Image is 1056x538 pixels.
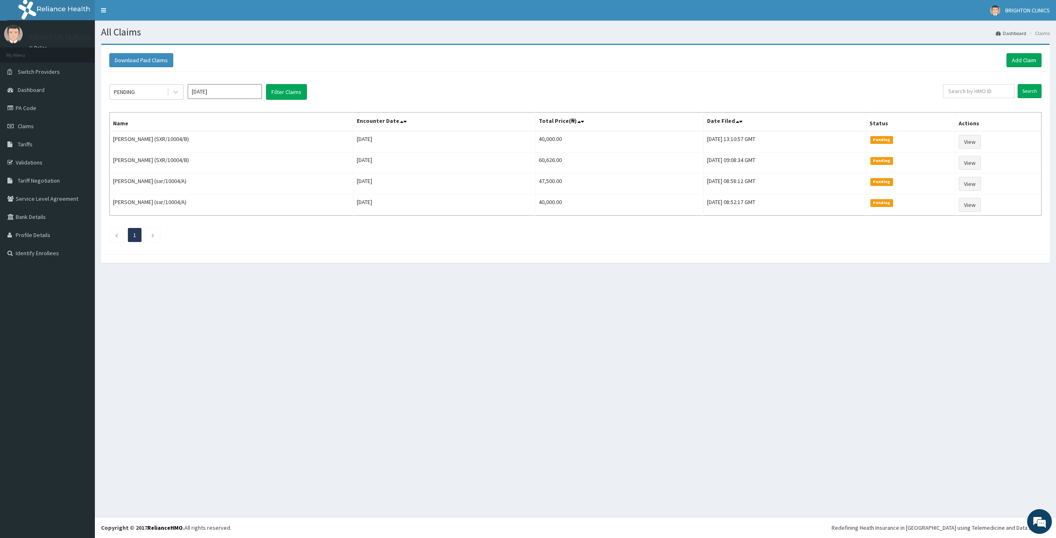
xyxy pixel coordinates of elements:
p: BRIGHTON CLINICS [29,33,90,41]
a: View [959,135,981,149]
footer: All rights reserved. [95,517,1056,538]
a: RelianceHMO [147,524,183,531]
td: 40,000.00 [535,195,704,216]
td: 47,500.00 [535,174,704,195]
strong: Copyright © 2017 . [101,524,184,531]
input: Search by HMO ID [943,84,1015,98]
td: [DATE] [353,195,535,216]
a: Next page [151,231,155,239]
input: Select Month and Year [188,84,262,99]
th: Name [110,113,354,132]
input: Search [1018,84,1042,98]
span: BRIGHTON CLINICS [1005,7,1050,14]
span: Switch Providers [18,68,60,75]
td: [DATE] [353,174,535,195]
span: Tariffs [18,141,33,148]
a: View [959,177,981,191]
td: [PERSON_NAME] (SXR/10004/B) [110,153,354,174]
td: 40,000.00 [535,131,704,153]
span: Pending [870,178,893,186]
td: [DATE] 13:10:57 GMT [704,131,866,153]
span: Pending [870,199,893,207]
td: [DATE] [353,131,535,153]
th: Date Filed [704,113,866,132]
img: User Image [4,25,23,43]
th: Encounter Date [353,113,535,132]
li: Claims [1027,30,1050,37]
h1: All Claims [101,27,1050,38]
td: 60,626.00 [535,153,704,174]
a: Add Claim [1006,53,1042,67]
span: Dashboard [18,86,45,94]
a: Page 1 is your current page [133,231,136,239]
a: Online [29,45,49,51]
td: [DATE] 08:52:17 GMT [704,195,866,216]
div: PENDING [114,88,135,96]
th: Actions [955,113,1042,132]
td: [PERSON_NAME] (SXR/10004/B) [110,131,354,153]
a: View [959,198,981,212]
a: Previous page [115,231,118,239]
td: [DATE] 09:08:34 GMT [704,153,866,174]
span: Claims [18,122,34,130]
img: d_794563401_company_1708531726252_794563401 [15,41,33,62]
a: Dashboard [996,30,1026,37]
span: Pending [870,136,893,143]
div: Minimize live chat window [135,4,155,24]
td: [PERSON_NAME] (sxr/10004/A) [110,174,354,195]
button: Download Paid Claims [109,53,173,67]
img: User Image [990,5,1000,16]
button: Filter Claims [266,84,307,100]
span: Tariff Negotiation [18,177,60,184]
th: Status [866,113,955,132]
a: View [959,156,981,170]
textarea: Type your message and hit 'Enter' [4,225,157,254]
td: [DATE] [353,153,535,174]
td: [DATE] 08:58:12 GMT [704,174,866,195]
span: Pending [870,157,893,164]
div: Chat with us now [43,46,139,57]
td: [PERSON_NAME] (sxr/10004/A) [110,195,354,216]
span: We're online! [48,104,114,187]
div: Redefining Heath Insurance in [GEOGRAPHIC_DATA] using Telemedicine and Data Science! [832,524,1050,532]
th: Total Price(₦) [535,113,704,132]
